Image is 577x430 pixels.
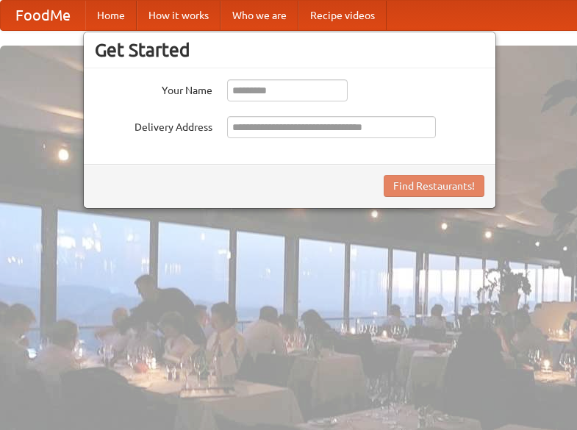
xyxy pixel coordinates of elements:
[221,1,298,30] a: Who we are
[95,116,212,135] label: Delivery Address
[95,39,484,61] h3: Get Started
[384,175,484,197] button: Find Restaurants!
[137,1,221,30] a: How it works
[1,1,85,30] a: FoodMe
[95,79,212,98] label: Your Name
[298,1,387,30] a: Recipe videos
[85,1,137,30] a: Home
